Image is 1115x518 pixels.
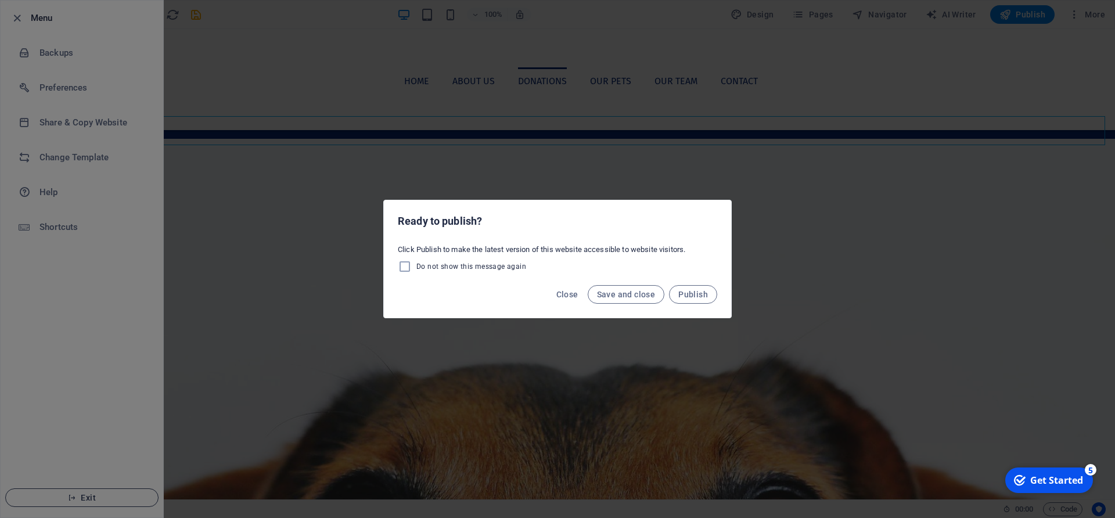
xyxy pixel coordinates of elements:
[552,285,583,304] button: Close
[31,11,84,24] div: Get Started
[669,285,717,304] button: Publish
[678,290,708,299] span: Publish
[556,290,578,299] span: Close
[398,214,717,228] h2: Ready to publish?
[384,240,731,278] div: Click Publish to make the latest version of this website accessible to website visitors.
[416,262,526,271] span: Do not show this message again
[86,1,98,13] div: 5
[588,285,665,304] button: Save and close
[597,290,656,299] span: Save and close
[6,5,94,30] div: Get Started 5 items remaining, 0% complete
